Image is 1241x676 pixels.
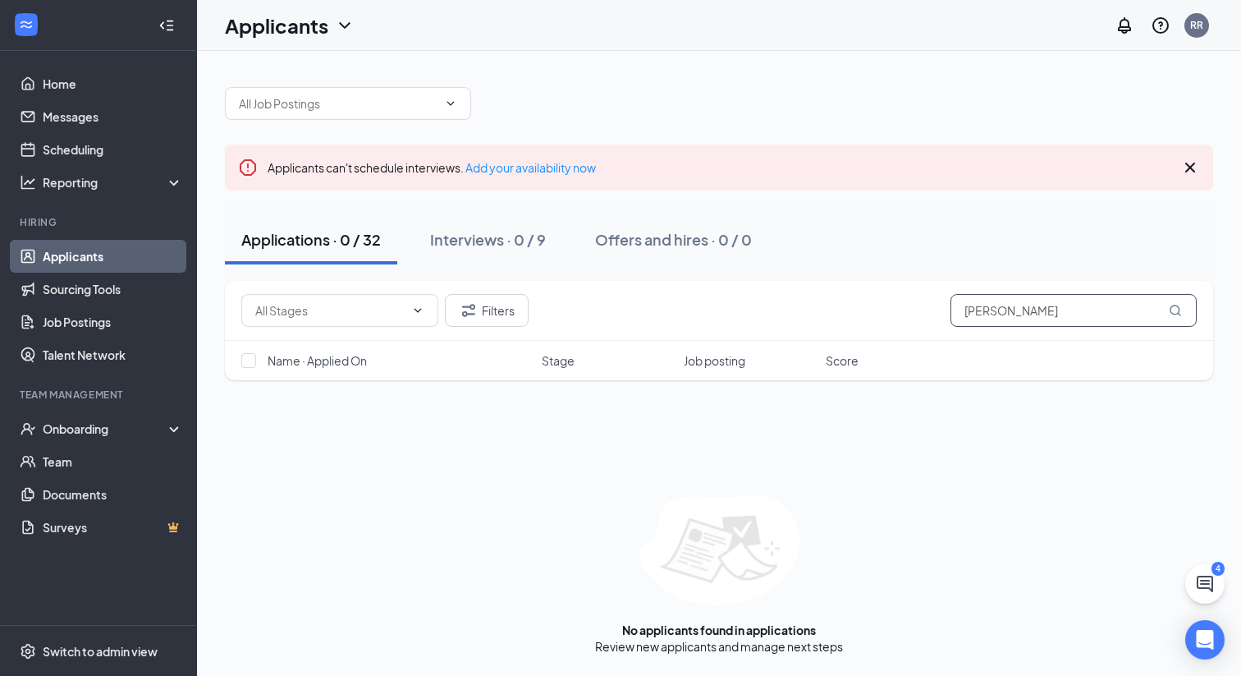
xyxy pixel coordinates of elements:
[20,215,180,229] div: Hiring
[622,622,816,638] div: No applicants found in applications
[950,294,1197,327] input: Search in applications
[43,511,183,544] a: SurveysCrown
[1185,564,1225,604] button: ChatActive
[1180,158,1200,177] svg: Cross
[826,352,859,369] span: Score
[43,445,183,478] a: Team
[268,160,596,175] span: Applicants can't schedule interviews.
[465,160,596,175] a: Add your availability now
[43,338,183,371] a: Talent Network
[411,304,424,317] svg: ChevronDown
[542,352,575,369] span: Stage
[43,306,183,338] a: Job Postings
[1195,574,1215,594] svg: ChatActive
[43,643,158,660] div: Switch to admin view
[43,174,184,191] div: Reporting
[43,273,183,306] a: Sourcing Tools
[1115,16,1134,35] svg: Notifications
[445,294,529,327] button: Filter Filters
[595,638,843,655] div: Review new applicants and manage next steps
[1151,16,1170,35] svg: QuestionInfo
[158,17,175,34] svg: Collapse
[684,352,745,369] span: Job posting
[43,240,183,273] a: Applicants
[1190,18,1203,32] div: RR
[595,229,752,250] div: Offers and hires · 0 / 0
[239,94,437,113] input: All Job Postings
[444,97,457,110] svg: ChevronDown
[43,100,183,133] a: Messages
[255,301,405,320] input: All Stages
[18,16,34,33] svg: WorkstreamLogo
[20,643,36,660] svg: Settings
[43,421,169,437] div: Onboarding
[225,11,328,39] h1: Applicants
[430,229,546,250] div: Interviews · 0 / 9
[1211,562,1225,576] div: 4
[459,301,479,320] svg: Filter
[43,67,183,100] a: Home
[1185,620,1225,660] div: Open Intercom Messenger
[238,158,258,177] svg: Error
[1169,304,1182,317] svg: MagnifyingGlass
[43,478,183,511] a: Documents
[43,133,183,166] a: Scheduling
[241,229,381,250] div: Applications · 0 / 32
[20,421,36,437] svg: UserCheck
[335,16,355,35] svg: ChevronDown
[20,174,36,191] svg: Analysis
[20,388,180,402] div: Team Management
[639,495,799,605] img: empty-state
[268,352,367,369] span: Name · Applied On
